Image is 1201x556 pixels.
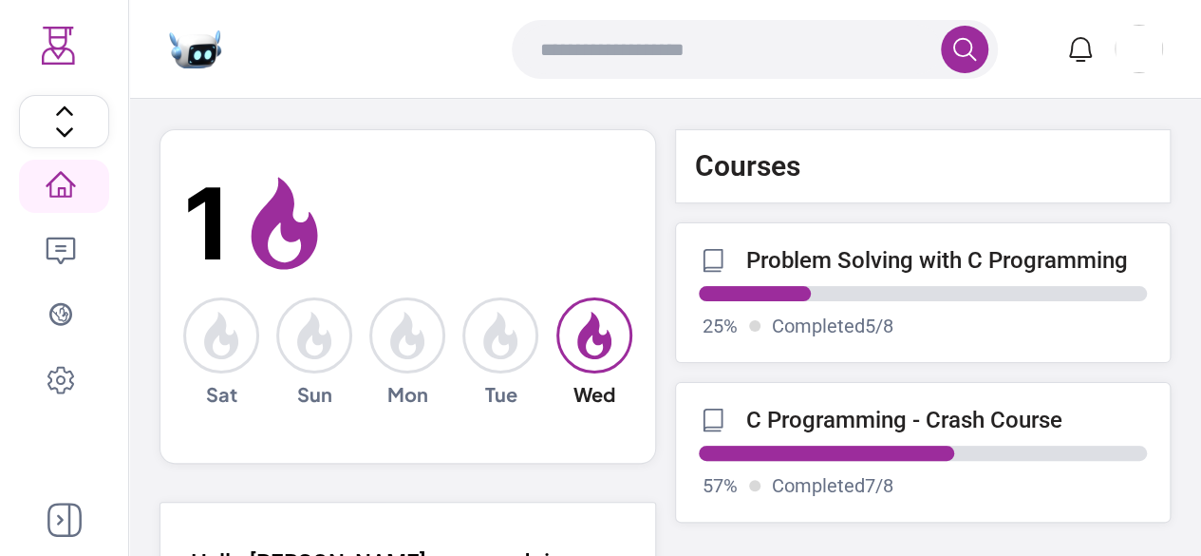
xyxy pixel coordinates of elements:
p: Courses [695,149,800,183]
span: Sat [206,381,237,408]
p: 25 % [703,313,738,339]
p: Completed 5 / 8 [772,313,893,339]
span: Tue [484,381,516,408]
p: Completed 7 / 8 [772,472,893,499]
span: Mon [387,381,428,408]
p: 57 % [703,472,738,499]
p: C Programming - Crash Course [746,407,1062,433]
span: Wed [573,381,615,408]
p: Problem Solving with C Programming [746,247,1128,274]
img: Logo [40,27,78,65]
a: C Programming - Crash Course57%Completed7/8 [675,382,1172,523]
span: Sun [297,381,332,408]
a: Problem Solving with C Programming25%Completed5/8 [675,222,1172,363]
span: 1 [183,149,232,297]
